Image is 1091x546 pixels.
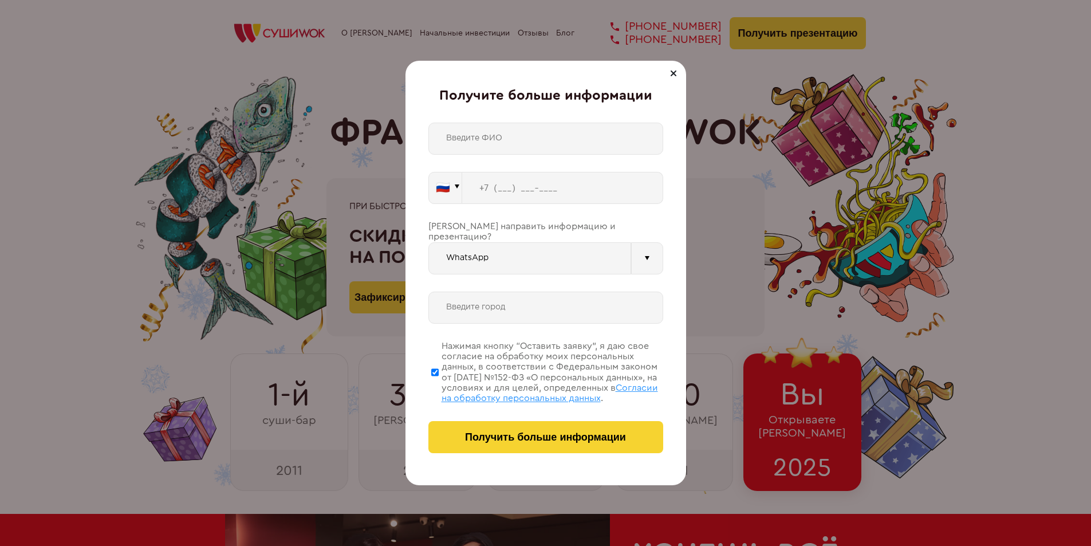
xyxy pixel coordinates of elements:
[442,341,663,404] div: Нажимая кнопку “Оставить заявку”, я даю свое согласие на обработку моих персональных данных, в со...
[428,221,663,242] div: [PERSON_NAME] направить информацию и презентацию?
[428,292,663,324] input: Введите город
[428,172,462,204] button: 🇷🇺
[462,172,663,204] input: +7 (___) ___-____
[428,123,663,155] input: Введите ФИО
[442,383,658,403] span: Согласии на обработку персональных данных
[428,88,663,104] div: Получите больше информации
[428,421,663,453] button: Получить больше информации
[465,431,626,443] span: Получить больше информации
